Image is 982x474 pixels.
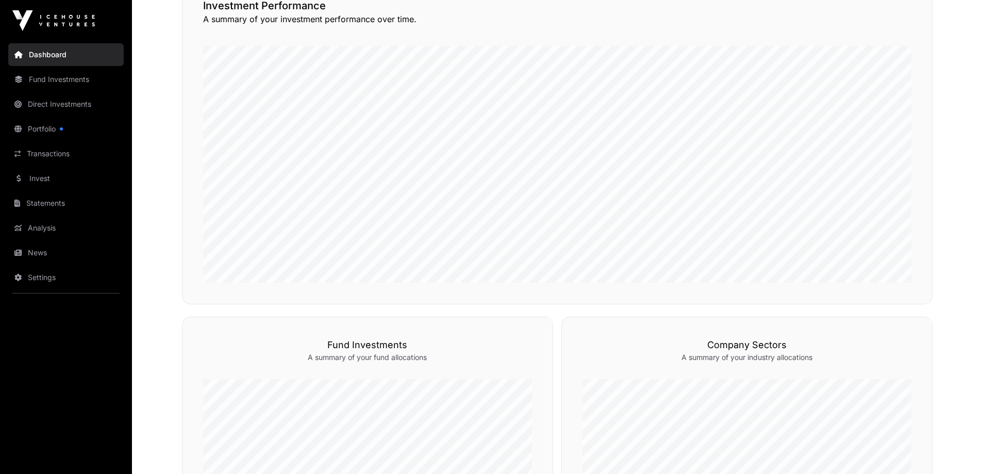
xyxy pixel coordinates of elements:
img: Icehouse Ventures Logo [12,10,95,31]
p: A summary of your industry allocations [582,352,911,363]
p: A summary of your investment performance over time. [203,13,911,25]
h3: Company Sectors [582,338,911,352]
a: Transactions [8,142,124,165]
a: Direct Investments [8,93,124,116]
a: Dashboard [8,43,124,66]
a: Analysis [8,217,124,239]
a: News [8,241,124,264]
p: A summary of your fund allocations [203,352,532,363]
iframe: Chat Widget [930,424,982,474]
a: Statements [8,192,124,215]
a: Invest [8,167,124,190]
a: Portfolio [8,118,124,140]
a: Fund Investments [8,68,124,91]
a: Settings [8,266,124,289]
h3: Fund Investments [203,338,532,352]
